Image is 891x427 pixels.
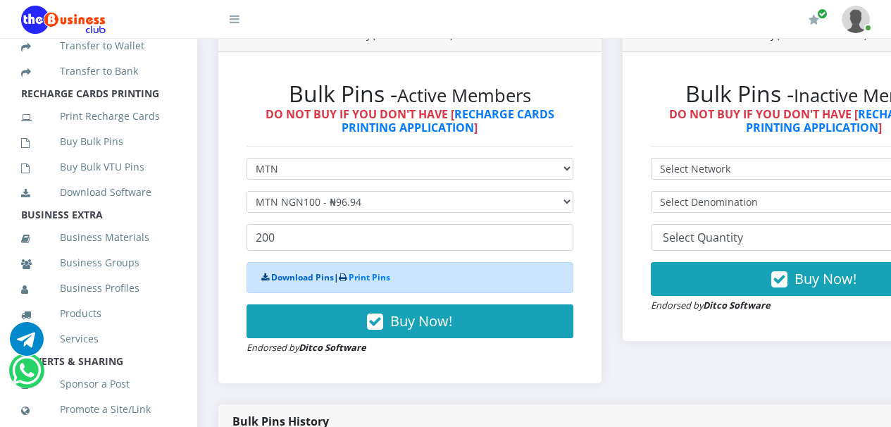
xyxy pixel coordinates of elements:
a: Download Pins [271,271,334,283]
input: Enter Quantity [247,224,573,251]
a: Transfer to Wallet [21,30,176,62]
a: Business Materials [21,221,176,254]
a: Transfer to Bank [21,55,176,87]
a: Products [21,297,176,330]
strong: Ditco Software [703,299,771,311]
h2: Bulk Pins - [247,80,573,107]
i: Renew/Upgrade Subscription [809,14,819,25]
span: Buy Now! [795,269,856,288]
strong: DO NOT BUY IF YOU DON'T HAVE [ ] [266,106,554,135]
a: Sponsor a Post [21,368,176,400]
small: Active Members [397,83,531,108]
a: Services [21,323,176,355]
a: Chat for support [10,333,44,356]
button: Buy Now! [247,304,573,338]
a: Promote a Site/Link [21,393,176,426]
a: Chat for support [12,364,41,388]
a: Print Pins [349,271,390,283]
a: Buy Bulk Pins [21,125,176,158]
a: Buy Bulk VTU Pins [21,151,176,183]
span: Renew/Upgrade Subscription [817,8,828,19]
a: Business Groups [21,247,176,279]
a: Download Software [21,176,176,209]
a: Print Recharge Cards [21,100,176,132]
a: RECHARGE CARDS PRINTING APPLICATION [342,106,554,135]
small: Endorsed by [247,341,366,354]
strong: | [261,271,390,283]
strong: Ditco Software [299,341,366,354]
small: Endorsed by [651,299,771,311]
img: User [842,6,870,33]
img: Logo [21,6,106,34]
span: Buy Now! [390,311,452,330]
a: Business Profiles [21,272,176,304]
